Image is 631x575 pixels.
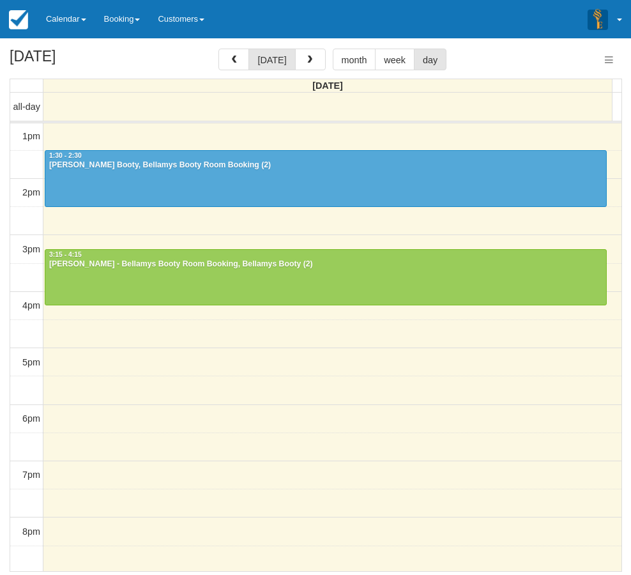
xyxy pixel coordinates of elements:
span: 1:30 - 2:30 [49,152,82,159]
span: 3:15 - 4:15 [49,251,82,258]
span: 5pm [22,357,40,367]
button: [DATE] [248,49,295,70]
div: [PERSON_NAME] - Bellamys Booty Room Booking, Bellamys Booty (2) [49,259,603,270]
button: day [414,49,446,70]
span: 4pm [22,300,40,310]
img: A3 [588,9,608,29]
div: [PERSON_NAME] Booty, Bellamys Booty Room Booking (2) [49,160,603,171]
span: [DATE] [312,80,343,91]
img: checkfront-main-nav-mini-logo.png [9,10,28,29]
span: 6pm [22,413,40,424]
span: 3pm [22,244,40,254]
span: all-day [13,102,40,112]
span: 8pm [22,526,40,537]
span: 1pm [22,131,40,141]
button: week [375,49,414,70]
h2: [DATE] [10,49,171,72]
button: month [333,49,376,70]
span: 7pm [22,470,40,480]
a: 1:30 - 2:30[PERSON_NAME] Booty, Bellamys Booty Room Booking (2) [45,150,607,206]
a: 3:15 - 4:15[PERSON_NAME] - Bellamys Booty Room Booking, Bellamys Booty (2) [45,249,607,305]
span: 2pm [22,187,40,197]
